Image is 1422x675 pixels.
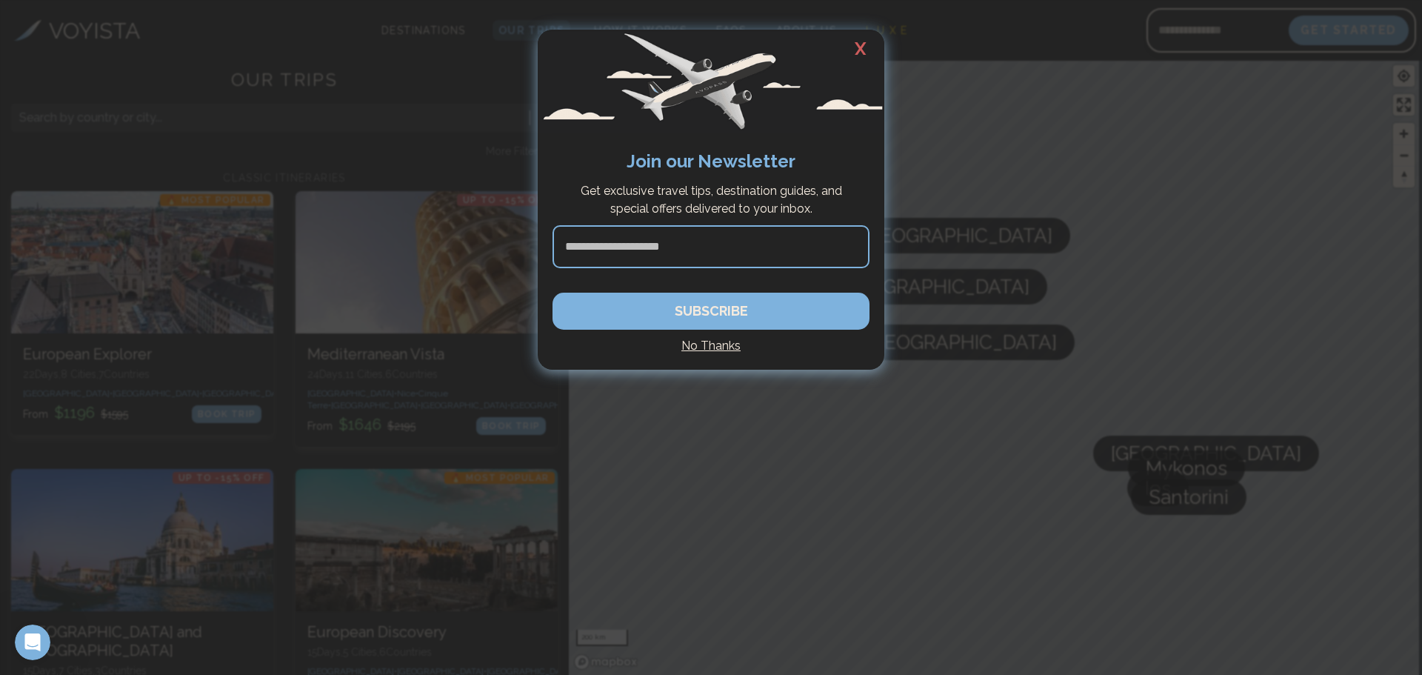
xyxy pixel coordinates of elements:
h4: No Thanks [553,337,869,355]
img: Avopass plane flying [538,30,884,133]
h2: X [837,30,884,68]
h2: Join our Newsletter [553,148,869,175]
p: Get exclusive travel tips, destination guides, and special offers delivered to your inbox. [560,182,862,218]
button: SUBSCRIBE [553,293,869,330]
iframe: Intercom live chat [15,625,50,660]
